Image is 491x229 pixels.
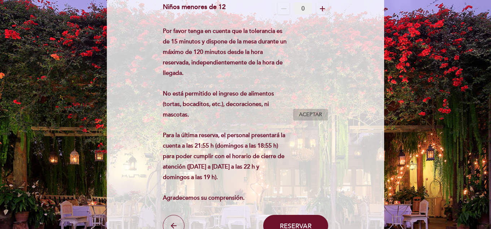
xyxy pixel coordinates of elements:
[299,111,322,119] span: Aceptar
[279,4,288,13] i: remove
[318,4,327,13] i: add
[293,109,328,121] button: Aceptar
[163,26,293,203] div: Por favor tenga en cuenta que la tolerancia es de 15 minutos y dispone de la mesa durante un máxi...
[163,3,226,14] div: Niños menores de 12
